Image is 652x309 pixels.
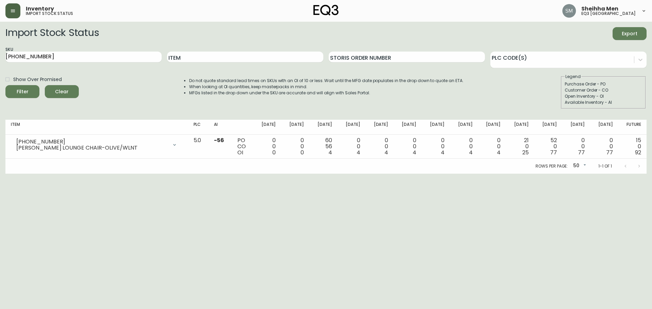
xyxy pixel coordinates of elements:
span: 4 [441,149,445,156]
button: Export [613,27,647,40]
th: [DATE] [281,120,309,135]
div: 15 0 [624,137,641,156]
div: 0 0 [427,137,445,156]
span: 0 [272,149,276,156]
th: [DATE] [506,120,534,135]
th: [DATE] [394,120,422,135]
div: 0 0 [259,137,276,156]
th: [DATE] [338,120,366,135]
th: [DATE] [366,120,394,135]
div: 0 0 [399,137,416,156]
div: 0 0 [483,137,501,156]
div: 52 0 [540,137,557,156]
legend: Legend [565,74,581,80]
span: Clear [50,88,73,96]
div: [PHONE_NUMBER][PERSON_NAME] LOUNGE CHAIR-OLIVE/WLNT [11,137,183,152]
th: [DATE] [309,120,338,135]
p: Rows per page: [536,163,568,169]
th: PLC [188,120,209,135]
span: 4 [413,149,416,156]
div: 21 0 [511,137,529,156]
th: [DATE] [450,120,478,135]
div: 0 0 [455,137,473,156]
img: cfa6f7b0e1fd34ea0d7b164297c1067f [562,4,576,18]
span: -56 [214,136,224,144]
h5: import stock status [26,12,73,16]
div: [PHONE_NUMBER] [16,139,168,145]
td: 5.0 [188,135,209,159]
th: [DATE] [422,120,450,135]
h5: eq3 [GEOGRAPHIC_DATA] [581,12,636,16]
span: 77 [550,149,557,156]
th: [DATE] [590,120,618,135]
div: Customer Order - CO [565,87,642,93]
span: Export [618,30,641,38]
span: 4 [469,149,473,156]
p: 1-1 of 1 [598,163,612,169]
div: 60 56 [315,137,332,156]
div: Filter [17,88,29,96]
div: 0 0 [343,137,360,156]
span: 4 [357,149,360,156]
div: Purchase Order - PO [565,81,642,87]
div: 50 [570,160,587,172]
span: Sheihha Men [581,6,618,12]
span: 77 [606,149,613,156]
span: 0 [301,149,304,156]
th: [DATE] [534,120,562,135]
span: OI [237,149,243,156]
li: MFGs listed in the drop down under the SKU are accurate and will align with Sales Portal. [189,90,464,96]
img: logo [313,5,339,16]
div: Open Inventory - OI [565,93,642,99]
li: Do not quote standard lead times on SKUs with an OI of 10 or less. Wait until the MFG date popula... [189,78,464,84]
th: AI [209,120,232,135]
button: Filter [5,85,39,98]
span: 77 [578,149,585,156]
span: 4 [497,149,501,156]
span: 25 [522,149,529,156]
th: [DATE] [478,120,506,135]
div: Available Inventory - AI [565,99,642,105]
th: [DATE] [253,120,282,135]
th: Item [5,120,188,135]
div: 0 0 [596,137,613,156]
div: [PERSON_NAME] LOUNGE CHAIR-OLIVE/WLNT [16,145,168,151]
th: Future [618,120,647,135]
div: 0 0 [371,137,388,156]
li: When looking at OI quantities, keep masterpacks in mind. [189,84,464,90]
span: 4 [384,149,388,156]
div: 0 0 [568,137,585,156]
h2: Import Stock Status [5,27,99,40]
span: 4 [328,149,332,156]
button: Clear [45,85,79,98]
div: PO CO [237,137,248,156]
span: Show Over Promised [13,76,62,83]
span: Inventory [26,6,54,12]
span: 92 [635,149,641,156]
div: 0 0 [287,137,304,156]
th: [DATE] [562,120,591,135]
